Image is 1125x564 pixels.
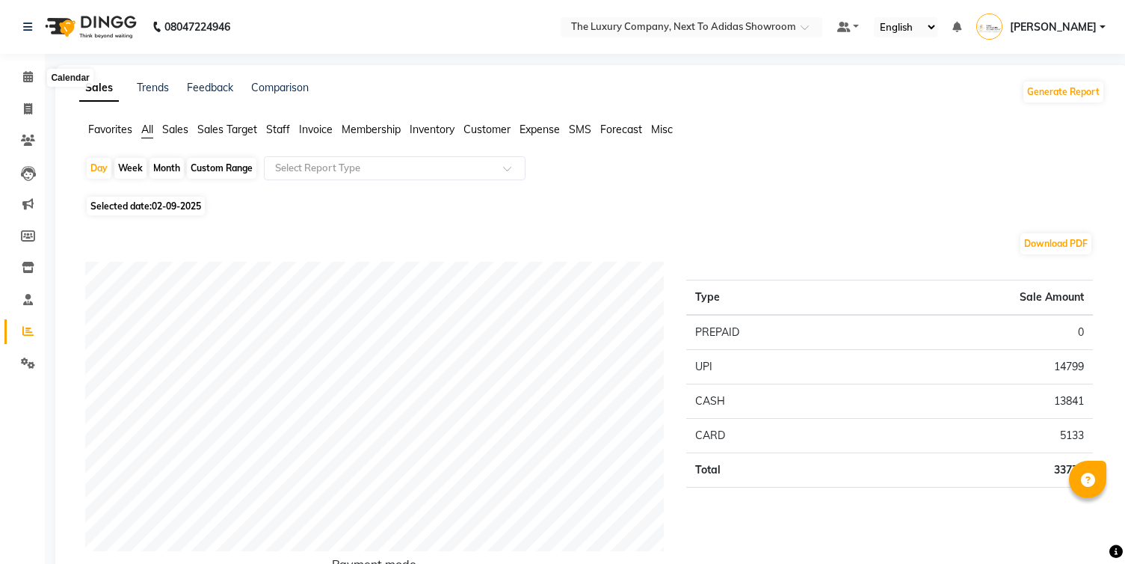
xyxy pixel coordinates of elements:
b: 08047224946 [164,6,230,48]
span: Staff [266,123,290,136]
span: Favorites [88,123,132,136]
button: Download PDF [1020,233,1091,254]
td: 5133 [861,419,1093,453]
a: Trends [137,81,169,94]
td: UPI [686,350,861,384]
span: Invoice [299,123,333,136]
a: Feedback [187,81,233,94]
td: 14799 [861,350,1093,384]
button: Generate Report [1023,82,1103,102]
span: Misc [651,123,673,136]
th: Type [686,281,861,316]
th: Sale Amount [861,281,1093,316]
span: Inventory [410,123,454,136]
img: logo [38,6,141,48]
td: 13841 [861,384,1093,419]
span: Forecast [600,123,642,136]
span: Sales Target [197,123,257,136]
td: CARD [686,419,861,453]
span: Expense [520,123,560,136]
span: 02-09-2025 [152,200,201,212]
span: Selected date: [87,197,205,215]
span: [PERSON_NAME] [1010,19,1097,35]
span: Membership [342,123,401,136]
span: SMS [569,123,591,136]
div: Month [150,158,184,179]
div: Custom Range [187,158,256,179]
td: CASH [686,384,861,419]
iframe: chat widget [1062,504,1110,549]
div: Calendar [47,69,93,87]
div: Day [87,158,111,179]
span: All [141,123,153,136]
td: PREPAID [686,315,861,350]
span: Customer [463,123,511,136]
td: Total [686,453,861,488]
div: Week [114,158,147,179]
td: 33773 [861,453,1093,488]
td: 0 [861,315,1093,350]
img: MADHU SHARMA [976,13,1002,40]
span: Sales [162,123,188,136]
a: Comparison [251,81,309,94]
